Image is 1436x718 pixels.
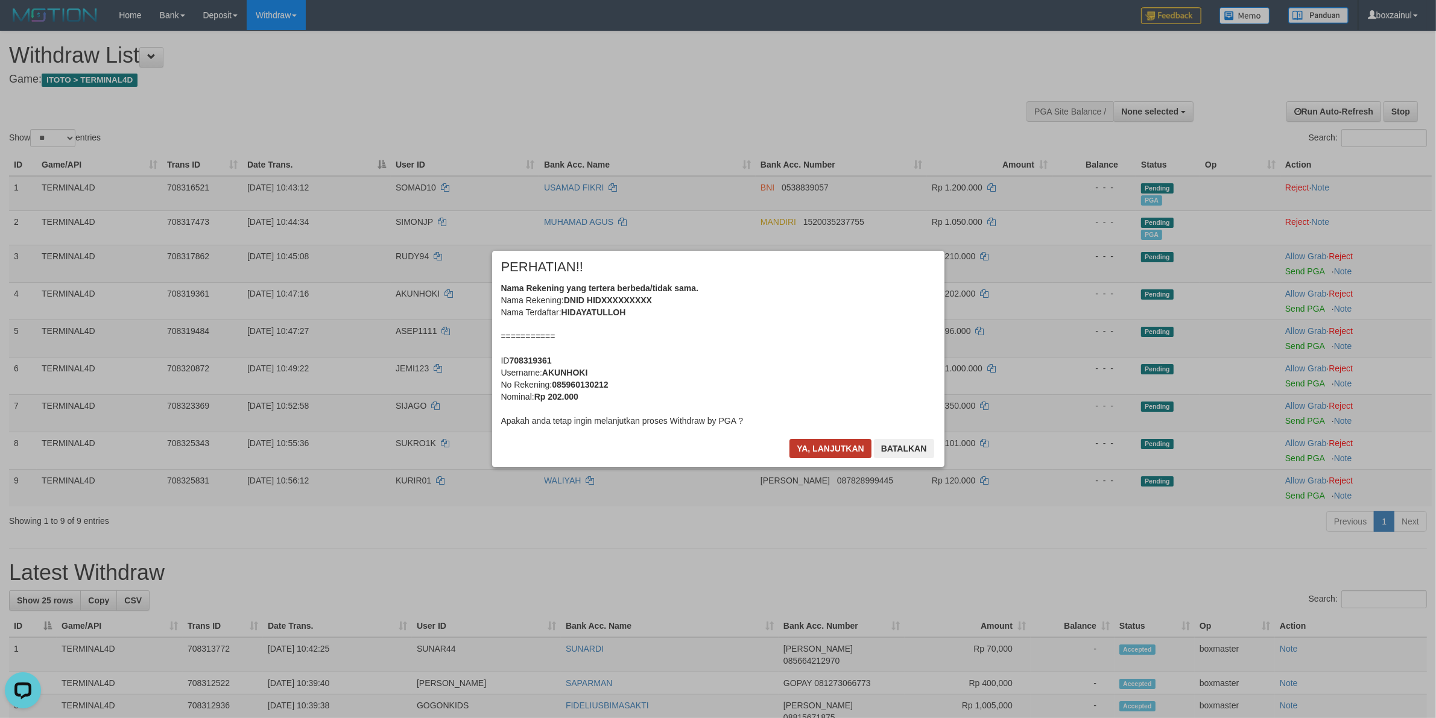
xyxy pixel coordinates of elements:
b: Nama Rekening yang tertera berbeda/tidak sama. [501,283,699,293]
button: Open LiveChat chat widget [5,5,41,41]
b: DNID HIDXXXXXXXXX [564,295,652,305]
b: 085960130212 [552,380,608,389]
button: Batalkan [874,439,934,458]
button: Ya, lanjutkan [789,439,871,458]
b: HIDAYATULLOH [561,307,626,317]
b: AKUNHOKI [542,368,587,377]
div: Nama Rekening: Nama Terdaftar: =========== ID Username: No Rekening: Nominal: Apakah anda tetap i... [501,282,935,427]
b: 708319361 [510,356,552,365]
span: PERHATIAN!! [501,261,584,273]
b: Rp 202.000 [534,392,578,402]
